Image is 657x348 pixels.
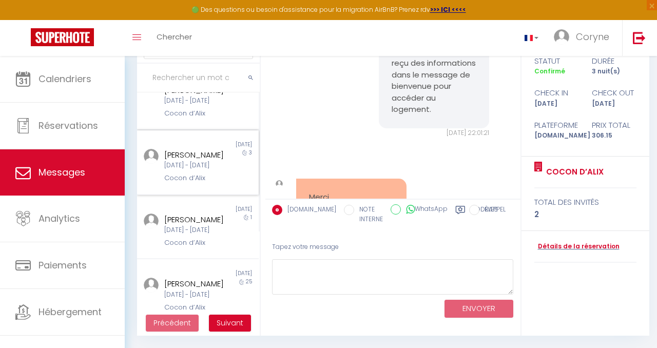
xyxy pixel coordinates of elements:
div: [DATE] - [DATE] [164,225,228,235]
a: ... Coryne [546,20,622,56]
div: [DATE] - [DATE] [164,96,228,106]
div: [DOMAIN_NAME] [527,131,585,141]
div: total des invités [534,196,637,208]
span: Messages [38,166,85,179]
button: Previous [146,315,199,332]
div: [DATE] 22:01:21 [379,128,489,138]
a: >>> ICI <<<< [430,5,466,14]
input: Rechercher un mot clé [137,64,260,92]
span: Paiements [38,259,87,272]
img: ... [554,29,569,45]
span: Suivant [217,318,243,328]
span: Chercher [157,31,192,42]
div: [DATE] [585,99,643,109]
span: Réservations [38,119,98,132]
div: [PERSON_NAME] [164,149,228,161]
div: statut [527,55,585,67]
label: [DOMAIN_NAME] [282,205,336,216]
button: ENVOYER [445,300,513,318]
div: [PERSON_NAME] [164,214,228,226]
div: [DATE] - [DATE] [164,161,228,170]
div: [DATE] [527,99,585,109]
span: Analytics [38,212,80,225]
div: 306.15 [585,131,643,141]
div: 3 nuit(s) [585,67,643,76]
div: [DATE] - [DATE] [164,290,228,300]
span: Confirmé [534,67,565,75]
div: [DATE] [198,141,258,149]
div: Cocon d’Alix [164,302,228,313]
div: Cocon d’Alix [164,238,228,248]
img: logout [633,31,646,44]
img: ... [144,278,159,293]
div: [PERSON_NAME] [164,278,228,290]
img: ... [144,214,159,228]
pre: Merci [309,191,394,203]
img: ... [144,149,159,164]
div: Plateforme [527,119,585,131]
div: durée [585,55,643,67]
span: Calendriers [38,72,91,85]
span: 1 [250,214,252,221]
span: 25 [246,278,252,285]
a: Détails de la réservation [534,242,620,252]
button: Next [209,315,251,332]
label: NOTE INTERNE [354,205,383,224]
pre: C'est une entrée autonome, vous avez reçu des informations dans le message de bienvenue pour accé... [392,34,476,115]
a: Chercher [149,20,200,56]
img: ... [276,180,283,187]
div: check in [527,87,585,99]
img: Super Booking [31,28,94,46]
label: WhatsApp [401,204,448,216]
span: Précédent [153,318,191,328]
div: [DATE] [198,205,258,214]
div: 2 [534,208,637,221]
label: RAPPEL [479,205,506,216]
span: Coryne [576,30,609,43]
div: Cocon d’Alix [164,108,228,119]
span: Hébergement [38,305,102,318]
a: Cocon d’Alix [543,166,604,178]
div: [DATE] [198,269,258,278]
div: Tapez votre message [272,235,514,260]
div: check out [585,87,643,99]
span: 3 [249,149,252,157]
div: Cocon d’Alix [164,173,228,183]
div: Prix total [585,119,643,131]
